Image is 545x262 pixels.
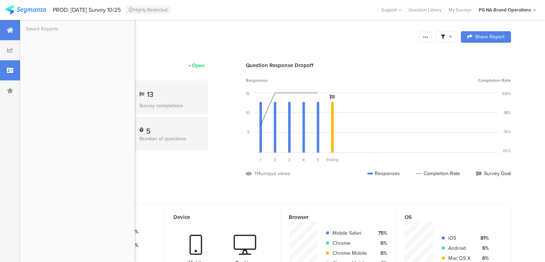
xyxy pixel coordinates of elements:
div: Results Overview [49,31,416,43]
div: Mobile Safari [333,229,369,237]
div: 88% [504,110,511,116]
div: Highly Restricted [126,6,171,14]
div: Ending [325,157,339,163]
div: Android [448,244,470,252]
div: 6% [374,249,387,257]
span: Responses [246,77,268,84]
div: 5 [146,126,150,133]
span: 3 [288,157,290,163]
span: 1 [260,157,261,163]
div: 76% [503,129,511,135]
div: Mac OS X [448,254,470,262]
div: Survey Goal [476,170,511,177]
div: 6% [476,244,489,252]
div: 75% [374,229,387,237]
div: Completion Rate [416,170,460,177]
div: 5 [247,129,250,135]
div: 10 [246,110,250,116]
div: Open [192,62,205,69]
div: PG NA Brand Operations [479,6,531,13]
div: Question Response Dropoff [246,61,511,69]
div: PROD: [DATE] Survey 10/25 [53,6,121,13]
div: iOS [448,234,470,242]
a: My Surveys [445,6,475,13]
span: 4 [302,157,305,163]
span: 2 [274,157,276,163]
div: 92.3% [125,228,138,235]
div: 7.7% [125,242,138,249]
div: OS [405,213,491,221]
div: 15 [246,91,250,97]
span: 13 [147,89,153,100]
i: Survey Goal [330,94,335,99]
div: Responses [367,170,400,177]
div: Support [381,4,401,15]
div: | [49,6,50,14]
span: Number of questions [139,135,186,142]
div: unique views [261,170,290,177]
div: 100% [502,91,511,97]
div: Browser [289,213,375,221]
span: Completion Rate [478,77,511,84]
div: Survey completions [139,102,200,109]
div: Saved Reports [26,25,58,33]
span: 5 [317,157,319,163]
span: Share Report [475,34,505,39]
div: 114 [254,170,261,177]
div: Device [173,213,260,221]
div: Chrome [333,239,369,247]
img: segmanta logo [5,5,46,14]
a: Question Library [405,6,445,13]
div: 81% [476,234,489,242]
div: 65% [503,148,511,154]
div: Chrome Mobile [333,249,369,257]
div: 6% [476,254,489,262]
div: 6% [374,239,387,247]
